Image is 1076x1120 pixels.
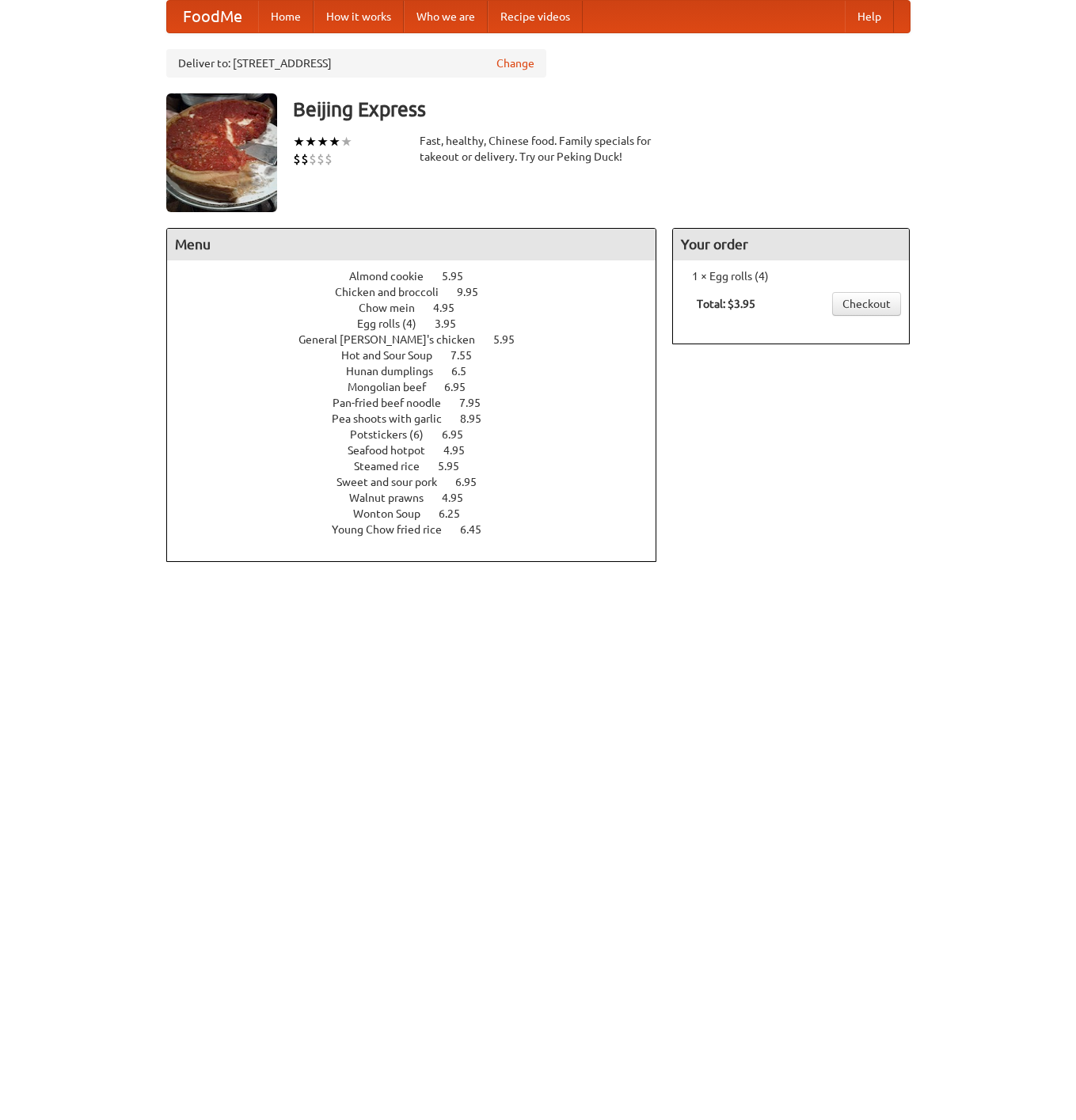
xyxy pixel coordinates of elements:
[332,412,511,425] a: Pea shoots with garlic 8.95
[348,381,495,393] a: Mongolian beef 6.95
[359,302,431,314] span: Chow mein
[340,133,352,150] li: ★
[349,270,492,283] a: Almond cookie 5.95
[832,292,901,316] a: Checkout
[333,397,457,409] span: Pan-fried beef noodle
[348,381,442,393] span: Mongolian beef
[341,349,501,362] a: Hot and Sour Soup 7.55
[460,523,497,536] span: 6.45
[298,333,491,346] span: General [PERSON_NAME]'s chicken
[496,55,534,71] a: Change
[341,349,448,362] span: Hot and Sour Soup
[697,298,755,310] b: Total: $3.95
[359,302,484,314] a: Chow mein 4.95
[457,286,494,298] span: 9.95
[442,428,479,441] span: 6.95
[309,150,317,168] li: $
[314,1,404,32] a: How it works
[258,1,314,32] a: Home
[444,381,481,393] span: 6.95
[332,523,511,536] a: Young Chow fried rice 6.45
[493,333,530,346] span: 5.95
[305,133,317,150] li: ★
[420,133,657,165] div: Fast, healthy, Chinese food. Family specials for takeout or delivery. Try our Peking Duck!
[451,365,482,378] span: 6.5
[293,133,305,150] li: ★
[335,286,454,298] span: Chicken and broccoli
[293,93,911,125] h3: Beijing Express
[350,428,439,441] span: Potstickers (6)
[349,492,492,504] a: Walnut prawns 4.95
[332,412,458,425] span: Pea shoots with garlic
[455,476,492,488] span: 6.95
[333,397,510,409] a: Pan-fried beef noodle 7.95
[166,93,277,212] img: angular.jpg
[439,507,476,520] span: 6.25
[488,1,583,32] a: Recipe videos
[845,1,894,32] a: Help
[438,460,475,473] span: 5.95
[433,302,470,314] span: 4.95
[301,150,309,168] li: $
[353,507,436,520] span: Wonton Soup
[166,49,546,78] div: Deliver to: [STREET_ADDRESS]
[348,444,441,457] span: Seafood hotpot
[451,349,488,362] span: 7.55
[357,317,432,330] span: Egg rolls (4)
[673,229,909,260] h4: Your order
[346,365,496,378] a: Hunan dumplings 6.5
[329,133,340,150] li: ★
[348,444,494,457] a: Seafood hotpot 4.95
[317,150,325,168] li: $
[354,460,489,473] a: Steamed rice 5.95
[357,317,485,330] a: Egg rolls (4) 3.95
[336,476,506,488] a: Sweet and sour pork 6.95
[293,150,301,168] li: $
[325,150,333,168] li: $
[349,270,439,283] span: Almond cookie
[442,492,479,504] span: 4.95
[353,507,489,520] a: Wonton Soup 6.25
[350,428,492,441] a: Potstickers (6) 6.95
[442,270,479,283] span: 5.95
[349,492,439,504] span: Walnut prawns
[681,268,901,284] li: 1 × Egg rolls (4)
[443,444,481,457] span: 4.95
[459,397,496,409] span: 7.95
[167,229,656,260] h4: Menu
[317,133,329,150] li: ★
[336,476,453,488] span: Sweet and sour pork
[460,412,497,425] span: 8.95
[335,286,508,298] a: Chicken and broccoli 9.95
[167,1,258,32] a: FoodMe
[298,333,544,346] a: General [PERSON_NAME]'s chicken 5.95
[435,317,472,330] span: 3.95
[354,460,435,473] span: Steamed rice
[404,1,488,32] a: Who we are
[332,523,458,536] span: Young Chow fried rice
[346,365,449,378] span: Hunan dumplings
